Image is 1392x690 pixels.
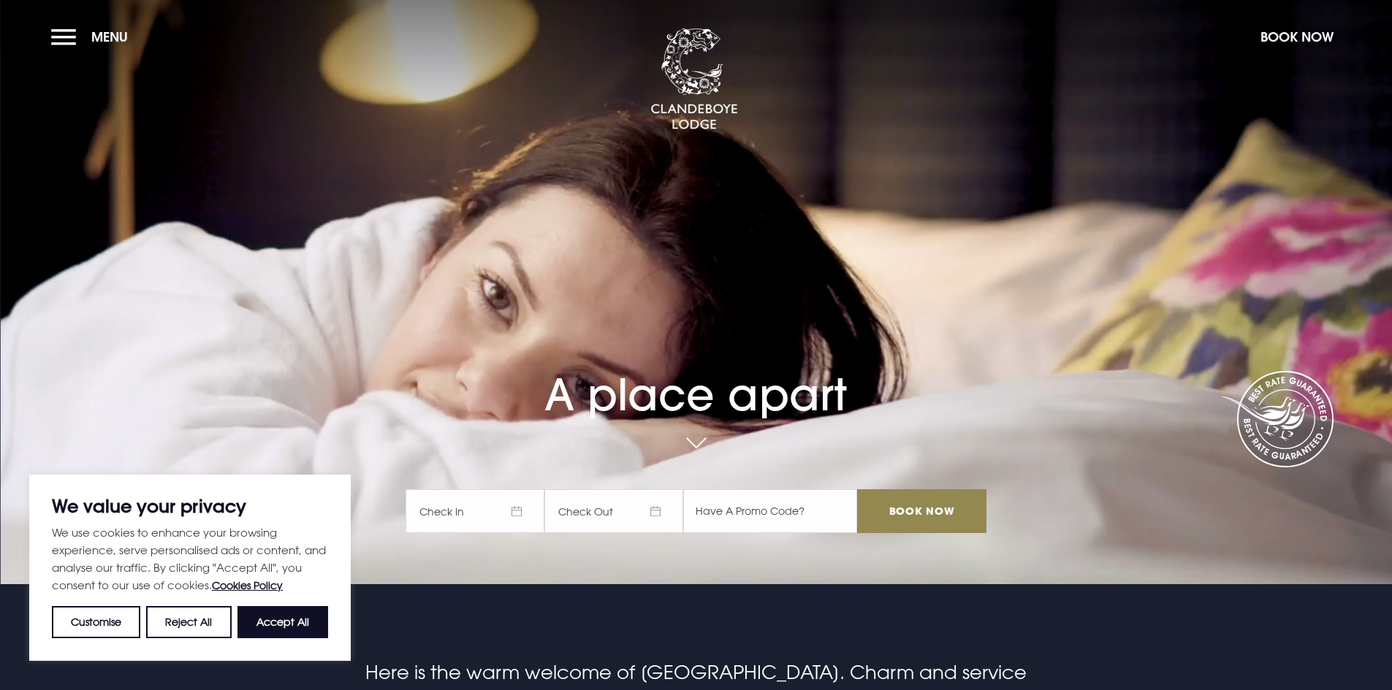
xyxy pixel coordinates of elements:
[406,489,544,533] span: Check In
[52,497,328,515] p: We value your privacy
[146,606,231,638] button: Reject All
[29,475,351,661] div: We value your privacy
[51,21,135,53] button: Menu
[857,489,986,533] input: Book Now
[683,489,857,533] input: Have A Promo Code?
[52,606,140,638] button: Customise
[1253,21,1341,53] button: Book Now
[52,524,328,594] p: We use cookies to enhance your browsing experience, serve personalised ads or content, and analys...
[650,28,738,131] img: Clandeboye Lodge
[212,579,283,591] a: Cookies Policy
[406,326,986,421] h1: A place apart
[544,489,683,533] span: Check Out
[237,606,328,638] button: Accept All
[91,28,128,45] span: Menu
